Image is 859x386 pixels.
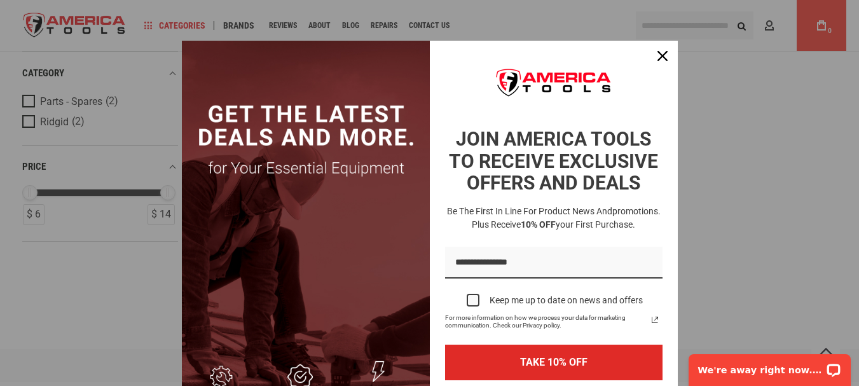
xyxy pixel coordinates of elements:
svg: close icon [657,51,668,61]
button: TAKE 10% OFF [445,345,663,380]
span: promotions. Plus receive your first purchase. [472,206,661,230]
svg: link icon [647,312,663,327]
input: Email field [445,247,663,279]
strong: 10% OFF [521,219,556,230]
div: Keep me up to date on news and offers [490,295,643,306]
button: Close [647,41,678,71]
iframe: LiveChat chat widget [680,346,859,386]
h3: Be the first in line for product news and [443,205,665,231]
strong: JOIN AMERICA TOOLS TO RECEIVE EXCLUSIVE OFFERS AND DEALS [449,128,658,194]
a: Read our Privacy Policy [647,312,663,327]
span: For more information on how we process your data for marketing communication. Check our Privacy p... [445,314,647,329]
